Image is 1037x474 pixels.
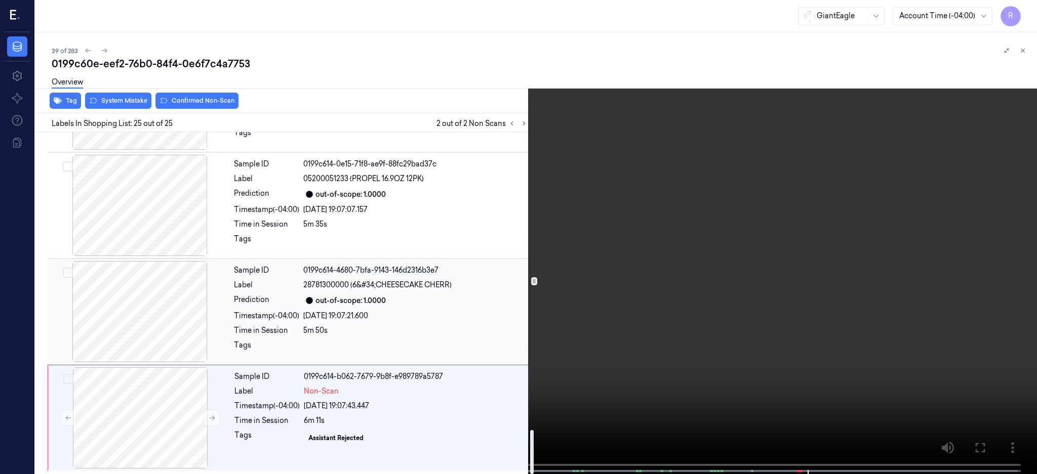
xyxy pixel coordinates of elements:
[234,265,299,276] div: Sample ID
[303,174,424,184] span: 05200051233 (PROPEL 16.9OZ 12PK)
[155,93,238,109] button: Confirmed Non-Scan
[52,47,78,55] span: 39 of 283
[85,93,151,109] button: System Mistake
[234,311,299,321] div: Timestamp (-04:00)
[234,280,299,290] div: Label
[234,415,300,426] div: Time in Session
[63,161,73,171] button: Select row
[234,174,299,184] div: Label
[303,325,528,336] div: 5m 50s
[234,371,300,382] div: Sample ID
[234,294,299,307] div: Prediction
[234,325,299,336] div: Time in Session
[234,127,299,144] div: Tags
[1001,6,1021,26] button: R
[303,219,528,230] div: 5m 35s
[303,280,452,290] span: 28781300000 (6&#34;CHEESECAKE CHERR)
[50,93,81,109] button: Tag
[315,295,386,306] div: out-of-scope: 1.0000
[234,401,300,411] div: Timestamp (-04:00)
[308,434,364,443] div: Assistant Rejected
[234,204,299,215] div: Timestamp (-04:00)
[63,268,73,278] button: Select row
[234,340,299,356] div: Tags
[63,374,73,384] button: Select row
[52,77,83,89] a: Overview
[234,159,299,169] div: Sample ID
[303,265,528,276] div: 0199c614-4680-7bfa-9143-146d2316b3e7
[304,415,528,426] div: 6m 11s
[52,118,173,129] span: Labels In Shopping List: 25 out of 25
[303,204,528,215] div: [DATE] 19:07:07.157
[234,234,299,250] div: Tags
[304,401,528,411] div: [DATE] 19:07:43.447
[303,159,528,169] div: 0199c614-0e15-71f8-ae9f-88fc29bad37c
[304,371,528,382] div: 0199c614-b062-7679-9b8f-e989789a5787
[436,117,530,130] span: 2 out of 2 Non Scans
[234,430,300,446] div: Tags
[304,386,339,397] span: Non-Scan
[315,189,386,200] div: out-of-scope: 1.0000
[234,188,299,200] div: Prediction
[303,311,528,321] div: [DATE] 19:07:21.600
[234,219,299,230] div: Time in Session
[52,57,1029,71] div: 0199c60e-eef2-76b0-84f4-0e6f7c4a7753
[234,386,300,397] div: Label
